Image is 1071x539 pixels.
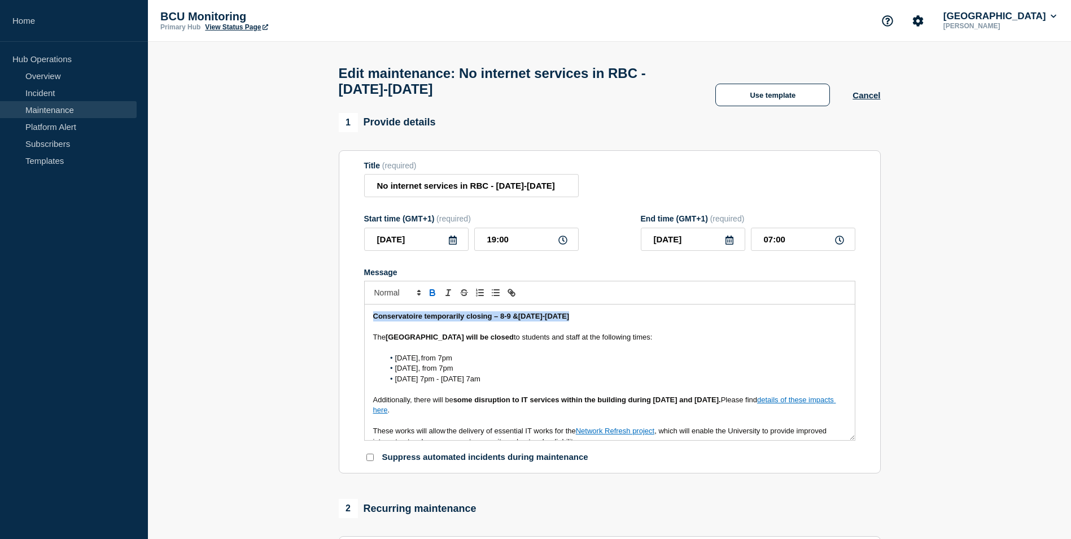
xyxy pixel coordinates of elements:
button: Account settings [906,9,930,33]
input: HH:MM [474,228,579,251]
button: Toggle italic text [440,286,456,299]
input: YYYY-MM-DD [641,228,745,251]
div: Title [364,161,579,170]
div: End time (GMT+1) [641,214,855,223]
span: [DATE], from 7pm [395,364,453,372]
span: to students and staff at the following times: [514,333,652,341]
span: Please find [721,395,757,404]
p: Suppress automated incidents during maintenance [382,452,588,463]
button: Toggle strikethrough text [456,286,472,299]
span: These works will allow the delivery of essential IT works for the [373,427,576,435]
span: (required) [436,214,471,223]
p: Primary Hub [160,23,200,31]
strong: some disruption to IT services within the building during [DATE] and [DATE]. [453,395,721,404]
div: Message [364,268,855,277]
span: 2 [339,499,358,518]
button: Cancel [853,90,880,100]
span: Additionally, there will be [373,395,453,404]
span: (required) [382,161,417,170]
h1: Edit maintenance: No internet services in RBC - [DATE]-[DATE] [339,66,693,97]
span: . [388,406,390,414]
span: (required) [710,214,745,223]
span: Font size [369,286,425,299]
div: Recurring maintenance [339,499,477,518]
div: Provide details [339,113,436,132]
input: YYYY-MM-DD [364,228,469,251]
span: 1 [339,113,358,132]
button: Toggle ordered list [472,286,488,299]
button: Toggle link [504,286,519,299]
input: Title [364,174,579,197]
div: Start time (GMT+1) [364,214,579,223]
button: Use template [715,84,830,106]
span: The [373,333,386,341]
input: HH:MM [751,228,855,251]
button: Support [876,9,899,33]
p: [PERSON_NAME] [941,22,1059,30]
button: [GEOGRAPHIC_DATA] [941,11,1059,22]
div: Message [365,305,855,440]
strong: [GEOGRAPHIC_DATA] will be closed [386,333,514,341]
button: Toggle bold text [425,286,440,299]
span: [DATE] 7pm - [DATE] 7am [395,375,480,383]
span: [DATE], from 7pm [395,354,452,362]
a: Network Refresh project [576,427,654,435]
p: BCU Monitoring [160,10,386,23]
button: Toggle bulleted list [488,286,504,299]
strong: Conservatoire temporarily closing – 8-9 &[DATE]-[DATE] [373,312,570,320]
a: View Status Page [205,23,268,31]
input: Suppress automated incidents during maintenance [366,454,374,461]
